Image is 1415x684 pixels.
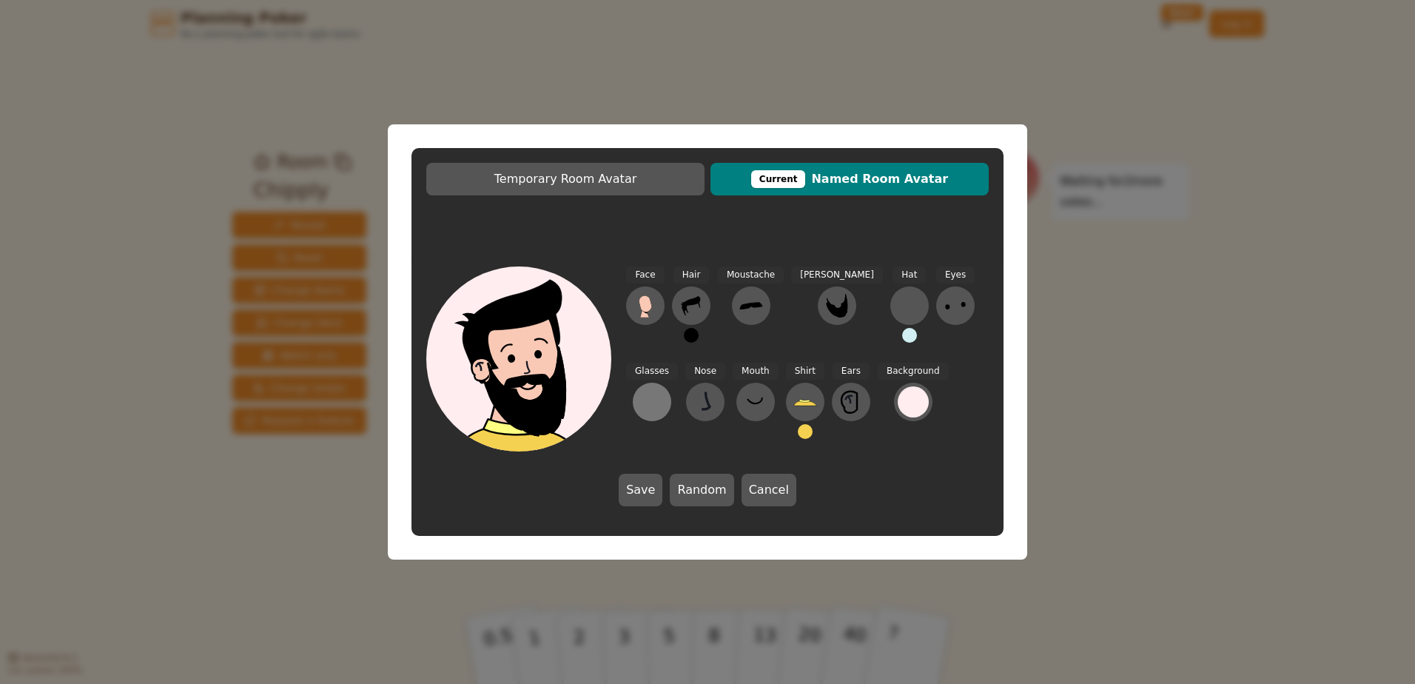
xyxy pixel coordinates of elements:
span: Ears [833,363,870,380]
button: CurrentNamed Room Avatar [710,163,989,195]
span: Shirt [786,363,824,380]
span: Moustache [718,266,784,284]
div: This avatar will be displayed in dedicated rooms [751,170,806,188]
span: Eyes [936,266,975,284]
span: Hair [673,266,710,284]
span: Named Room Avatar [718,170,981,188]
button: Save [619,474,662,506]
span: Glasses [626,363,678,380]
span: Temporary Room Avatar [434,170,697,188]
span: [PERSON_NAME] [791,266,883,284]
button: Cancel [742,474,796,506]
span: Background [878,363,949,380]
span: Nose [685,363,725,380]
span: Face [626,266,664,284]
span: Hat [893,266,926,284]
button: Temporary Room Avatar [426,163,705,195]
span: Mouth [733,363,779,380]
button: Random [670,474,733,506]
